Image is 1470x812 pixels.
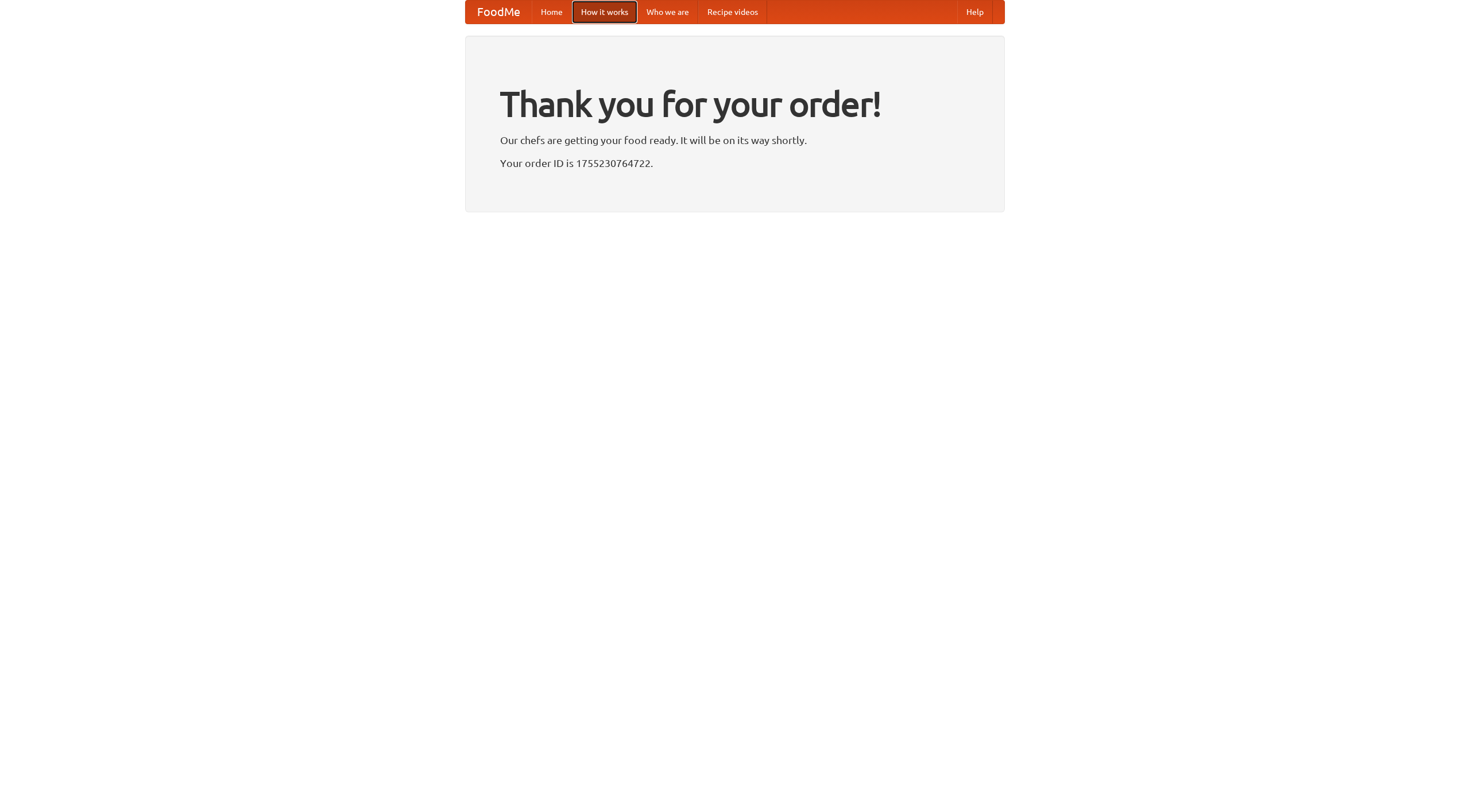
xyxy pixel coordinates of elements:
[637,1,698,24] a: Who we are
[500,131,970,149] p: Our chefs are getting your food ready. It will be on its way shortly.
[500,76,970,131] h1: Thank you for your order!
[572,1,637,24] a: How it works
[957,1,993,24] a: Help
[698,1,767,24] a: Recipe videos
[500,154,970,172] p: Your order ID is 1755230764722.
[532,1,572,24] a: Home
[466,1,532,24] a: FoodMe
